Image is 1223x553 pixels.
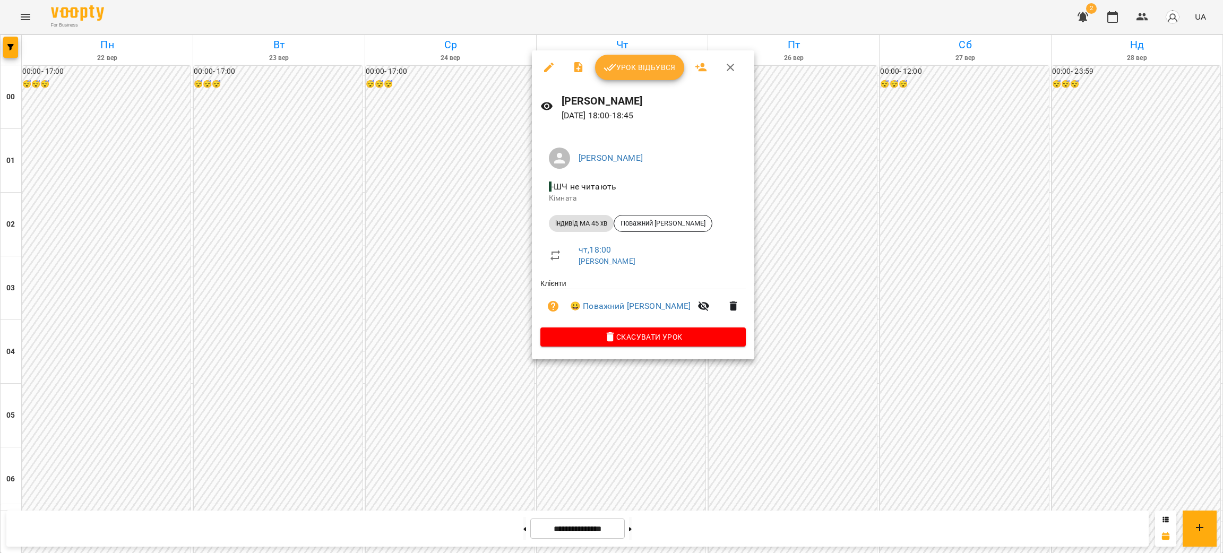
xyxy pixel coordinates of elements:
[595,55,684,80] button: Урок відбувся
[579,153,643,163] a: [PERSON_NAME]
[549,182,618,192] span: - ШЧ не читають
[562,109,746,122] p: [DATE] 18:00 - 18:45
[614,219,712,228] span: Поважний [PERSON_NAME]
[579,245,611,255] a: чт , 18:00
[549,219,614,228] span: індивід МА 45 хв
[562,93,746,109] h6: [PERSON_NAME]
[549,193,737,204] p: Кімната
[540,293,566,319] button: Візит ще не сплачено. Додати оплату?
[540,278,746,327] ul: Клієнти
[570,300,691,313] a: 😀 Поважний [PERSON_NAME]
[540,327,746,347] button: Скасувати Урок
[614,215,712,232] div: Поважний [PERSON_NAME]
[579,257,635,265] a: [PERSON_NAME]
[549,331,737,343] span: Скасувати Урок
[604,61,676,74] span: Урок відбувся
